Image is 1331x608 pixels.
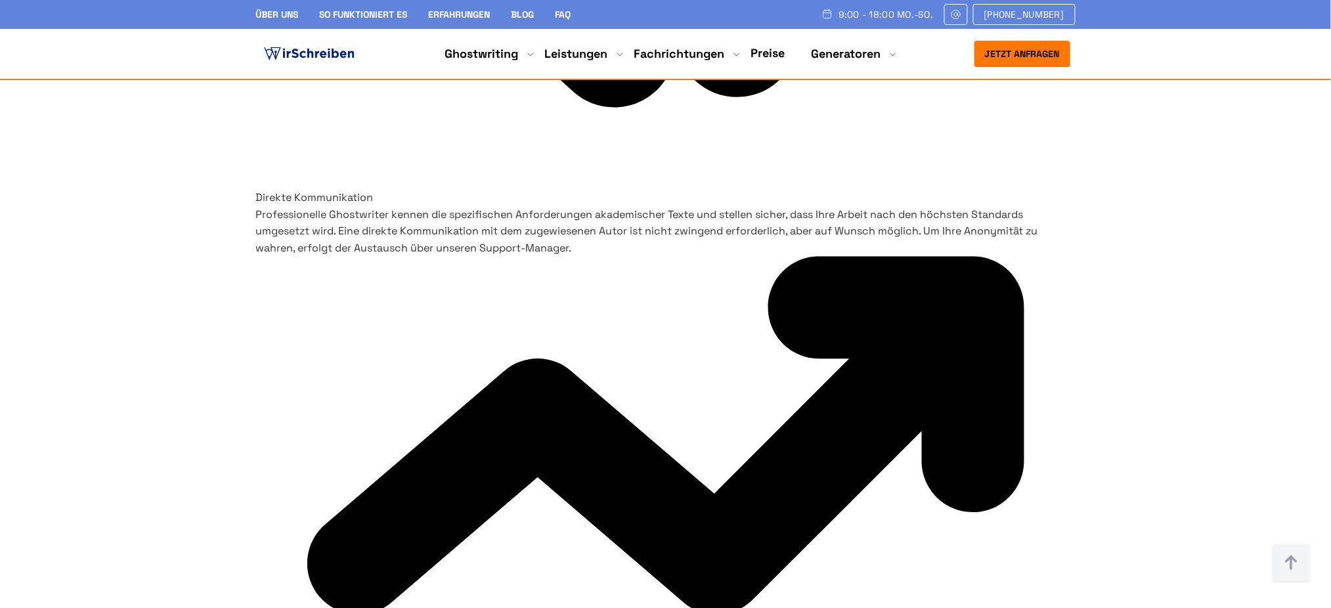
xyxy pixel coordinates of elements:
[812,46,881,62] a: Generatoren
[950,9,962,20] img: Email
[256,206,1076,257] p: Professionelle Ghostwriter kennen die spezifischen Anforderungen akademischer Texte und stellen s...
[751,45,785,60] a: Preise
[973,4,1076,25] a: [PHONE_NUMBER]
[256,189,1076,206] h3: Direkte Kommunikation
[984,9,1064,20] span: [PHONE_NUMBER]
[256,9,299,20] a: Über uns
[974,41,1070,67] button: Jetzt anfragen
[545,46,608,62] a: Leistungen
[445,46,519,62] a: Ghostwriting
[1272,544,1311,583] img: button top
[556,9,571,20] a: FAQ
[839,9,934,20] span: 9:00 - 18:00 Mo.-So.
[821,9,833,19] img: Schedule
[429,9,491,20] a: Erfahrungen
[512,9,535,20] a: Blog
[634,46,725,62] a: Fachrichtungen
[261,44,357,64] img: logo ghostwriter-österreich
[320,9,408,20] a: So funktioniert es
